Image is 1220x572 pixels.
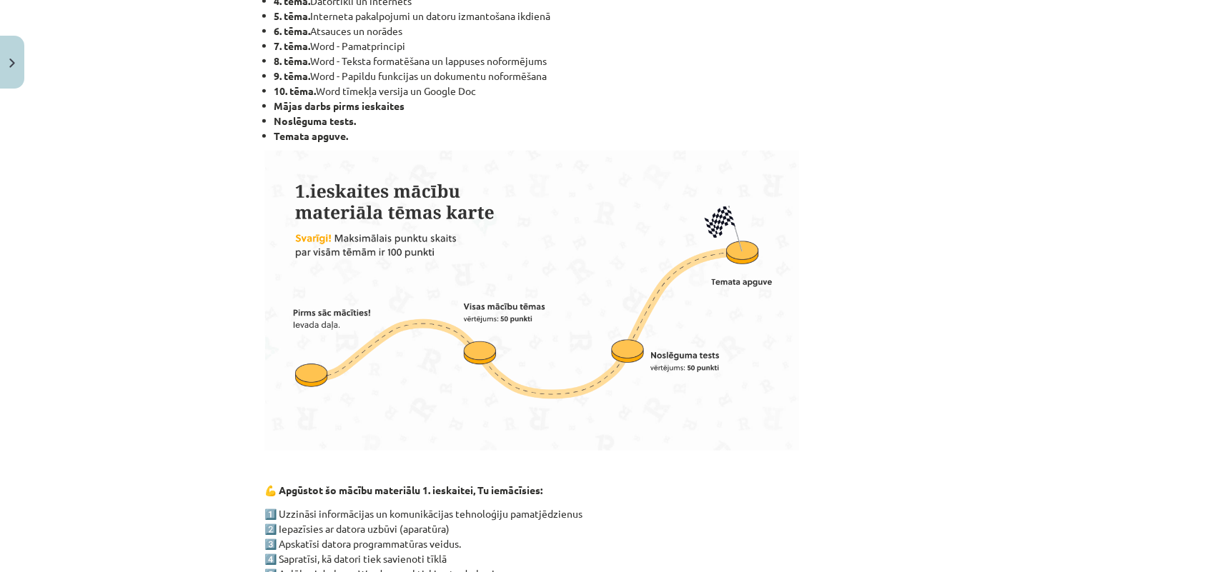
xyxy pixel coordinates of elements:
[274,39,311,52] b: 7. tēma.
[274,39,956,54] li: Word - Pamatprincipi
[274,99,405,112] strong: Mājas darbs pirms ieskaites
[9,59,15,68] img: icon-close-lesson-0947bae3869378f0d4975bcd49f059093ad1ed9edebbc8119c70593378902aed.svg
[274,54,311,67] b: 8. tēma.
[274,84,317,97] b: 10. tēma.
[274,9,956,24] li: Interneta pakalpojumi un datoru izmantošana ikdienā
[274,24,956,39] li: Atsauces un norādes
[274,69,311,82] b: 9. tēma.
[274,84,956,99] li: Word tīmekļa versija un Google Doc
[274,9,311,22] b: 5. tēma.
[265,483,543,496] strong: 💪 Apgūstot šo mācību materiālu 1. ieskaitei, Tu iemācīsies:
[274,24,311,37] b: 6. tēma.
[274,69,956,84] li: Word - Papildu funkcijas un dokumentu noformēšana
[274,129,349,142] b: Temata apguve.
[274,114,357,127] b: Noslēguma tests.
[274,54,956,69] li: Word - Teksta formatēšana un lappuses noformējums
